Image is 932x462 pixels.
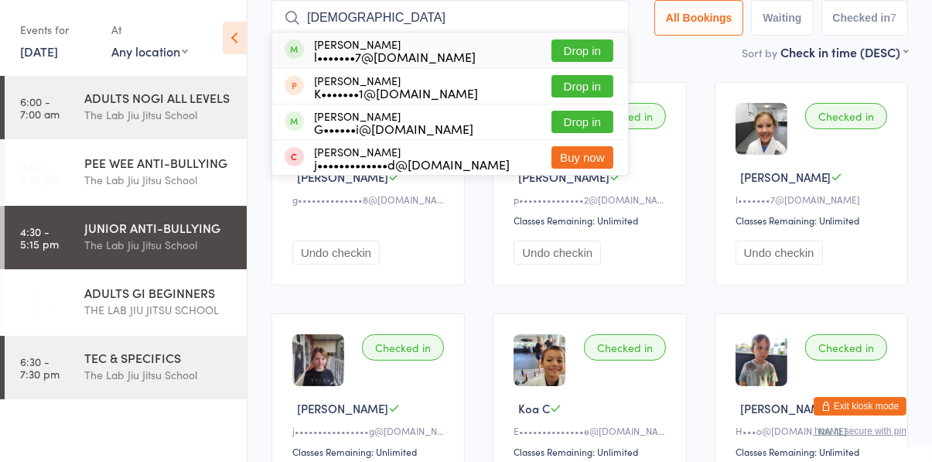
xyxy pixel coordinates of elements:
[5,271,247,334] a: 5:30 -6:30 pmADULTS GI BEGINNERSTHE LAB JIU JITSU SCHOOL
[20,17,96,43] div: Events for
[292,193,449,206] div: g••••••••••••••8@[DOMAIN_NAME]
[314,87,478,99] div: K•••••••1@[DOMAIN_NAME]
[84,349,234,366] div: TEC & SPECIFICS
[297,400,388,416] span: [PERSON_NAME]
[805,334,887,361] div: Checked in
[736,241,823,265] button: Undo checkin
[736,214,892,227] div: Classes Remaining: Unlimited
[292,424,449,437] div: j••••••••••••••••g@[DOMAIN_NAME]
[514,193,670,206] div: p••••••••••••••2@[DOMAIN_NAME]
[551,75,613,98] button: Drop in
[84,171,234,189] div: The Lab Jiu Jitsu School
[20,355,60,380] time: 6:30 - 7:30 pm
[514,214,670,227] div: Classes Remaining: Unlimited
[20,225,59,250] time: 4:30 - 5:15 pm
[84,366,234,384] div: The Lab Jiu Jitsu School
[362,334,444,361] div: Checked in
[551,39,613,62] button: Drop in
[292,241,380,265] button: Undo checkin
[514,241,601,265] button: Undo checkin
[314,110,473,135] div: [PERSON_NAME]
[514,424,670,437] div: E••••••••••••••e@[DOMAIN_NAME]
[292,334,344,386] img: image1695021969.png
[551,146,613,169] button: Buy now
[780,43,908,60] div: Check in time (DESC)
[736,334,787,386] img: image1627538637.png
[736,424,892,437] div: H•••o@[DOMAIN_NAME]
[84,154,234,171] div: PEE WEE ANTI-BULLYING
[84,236,234,254] div: The Lab Jiu Jitsu School
[740,400,831,416] span: [PERSON_NAME]
[5,206,247,269] a: 4:30 -5:15 pmJUNIOR ANTI-BULLYINGThe Lab Jiu Jitsu School
[84,89,234,106] div: ADULTS NOGI ALL LEVELS
[740,169,831,185] span: [PERSON_NAME]
[111,17,188,43] div: At
[5,76,247,139] a: 6:00 -7:00 amADULTS NOGI ALL LEVELSThe Lab Jiu Jitsu School
[314,50,476,63] div: l•••••••7@[DOMAIN_NAME]
[890,12,896,24] div: 7
[814,426,906,436] button: how to secure with pin
[518,169,609,185] span: [PERSON_NAME]
[20,290,60,315] time: 5:30 - 6:30 pm
[84,219,234,236] div: JUNIOR ANTI-BULLYING
[551,111,613,133] button: Drop in
[584,334,666,361] div: Checked in
[736,103,787,155] img: image1708320844.png
[111,43,188,60] div: Any location
[314,38,476,63] div: [PERSON_NAME]
[297,169,388,185] span: [PERSON_NAME]
[736,445,892,458] div: Classes Remaining: Unlimited
[314,158,510,170] div: j•••••••••••••d@[DOMAIN_NAME]
[84,301,234,319] div: THE LAB JIU JITSU SCHOOL
[20,95,60,120] time: 6:00 - 7:00 am
[736,193,892,206] div: l•••••••7@[DOMAIN_NAME]
[314,74,478,99] div: [PERSON_NAME]
[814,397,906,416] button: Exit kiosk mode
[314,145,510,170] div: [PERSON_NAME]
[20,160,60,185] time: 4:00 - 4:30 pm
[84,106,234,124] div: The Lab Jiu Jitsu School
[292,445,449,458] div: Classes Remaining: Unlimited
[5,336,247,399] a: 6:30 -7:30 pmTEC & SPECIFICSThe Lab Jiu Jitsu School
[518,400,550,416] span: Koa C
[84,284,234,301] div: ADULTS GI BEGINNERS
[514,445,670,458] div: Classes Remaining: Unlimited
[742,45,777,60] label: Sort by
[805,103,887,129] div: Checked in
[314,122,473,135] div: G••••••i@[DOMAIN_NAME]
[5,141,247,204] a: 4:00 -4:30 pmPEE WEE ANTI-BULLYINGThe Lab Jiu Jitsu School
[20,43,58,60] a: [DATE]
[514,334,565,386] img: image1677821712.png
